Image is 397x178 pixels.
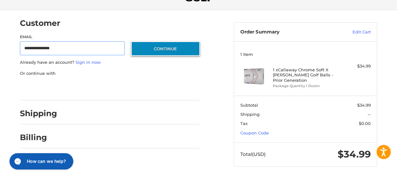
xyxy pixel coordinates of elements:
h3: Order Summary [240,29,329,35]
h2: Shipping [20,109,57,118]
h3: 1 Item [240,52,371,57]
iframe: Gorgias live chat messenger [6,151,75,172]
iframe: PayPal-venmo [125,83,172,94]
button: Continue [131,41,200,56]
h2: Customer [20,18,60,28]
span: Tax [240,121,248,126]
span: Shipping [240,112,260,117]
li: Package Quantity 1 Dozen [273,83,337,89]
span: $34.99 [338,148,371,160]
span: Total (USD) [240,151,266,157]
span: $34.99 [357,103,371,108]
h4: 1 x Callaway Chrome Soft X [PERSON_NAME] Golf Balls - Prior Generation [273,67,337,83]
span: -- [368,112,371,117]
h2: Billing [20,133,57,142]
p: Already have an account? [20,59,200,66]
span: Subtotal [240,103,258,108]
iframe: PayPal-paypal [18,83,65,94]
span: $0.00 [359,121,371,126]
label: Email [20,34,125,40]
iframe: PayPal-paylater [71,83,119,94]
a: Coupon Code [240,130,269,135]
div: $34.99 [338,63,370,69]
a: Edit Cart [329,29,371,35]
p: Or continue with [20,70,200,77]
a: Sign in now [75,60,101,65]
